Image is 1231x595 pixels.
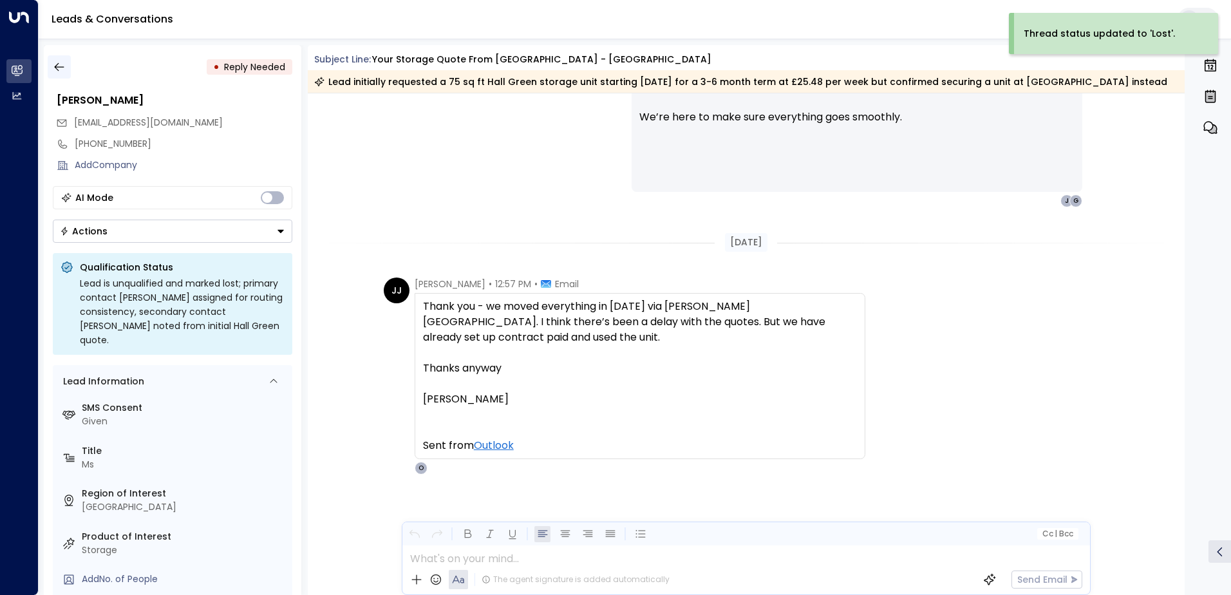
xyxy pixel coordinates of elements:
span: [EMAIL_ADDRESS][DOMAIN_NAME] [74,116,223,129]
div: Thanks anyway [423,361,857,376]
div: [PERSON_NAME] [423,392,857,407]
span: jo.jones0410@hotmail.com [74,116,223,129]
div: Button group with a nested menu [53,220,292,243]
div: [GEOGRAPHIC_DATA] [82,500,287,514]
div: Actions [60,225,108,237]
span: • [489,278,492,290]
div: The agent signature is added automatically [482,574,670,585]
label: Region of Interest [82,487,287,500]
div: Sent from [423,438,857,453]
span: • [534,278,538,290]
div: AI Mode [75,191,113,204]
div: Lead initially requested a 75 sq ft Hall Green storage unit starting [DATE] for a 3-6 month term ... [314,75,1167,88]
div: AddNo. of People [82,572,287,586]
button: Undo [406,526,422,542]
a: Leads & Conversations [52,12,173,26]
label: Title [82,444,287,458]
div: [DATE] [725,233,767,252]
div: Thread status updated to 'Lost'. [1024,27,1175,41]
div: O [415,462,428,475]
span: Email [555,278,579,290]
div: [PHONE_NUMBER] [75,137,292,151]
label: Product of Interest [82,530,287,543]
p: Qualification Status [80,261,285,274]
div: Storage [82,543,287,557]
label: SMS Consent [82,401,287,415]
span: 12:57 PM [495,278,531,290]
button: Redo [429,526,445,542]
div: Your storage quote from [GEOGRAPHIC_DATA] - [GEOGRAPHIC_DATA] [372,53,711,66]
div: Lead is unqualified and marked lost; primary contact [PERSON_NAME] assigned for routing consisten... [80,276,285,347]
button: Actions [53,220,292,243]
span: Reply Needed [224,61,285,73]
span: | [1055,529,1057,538]
div: • [213,55,220,79]
span: Cc Bcc [1042,529,1073,538]
span: [PERSON_NAME] [415,278,485,290]
a: Outlook [474,438,514,453]
button: Cc|Bcc [1037,528,1078,540]
span: Subject Line: [314,53,371,66]
div: G [1069,194,1082,207]
div: AddCompany [75,158,292,172]
div: Thank you - we moved everything in [DATE] via [PERSON_NAME][GEOGRAPHIC_DATA]. I think there’s bee... [423,299,857,345]
div: Ms [82,458,287,471]
div: J [1060,194,1073,207]
div: Lead Information [59,375,144,388]
div: JJ [384,278,409,303]
div: [PERSON_NAME] [57,93,292,108]
div: Given [82,415,287,428]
